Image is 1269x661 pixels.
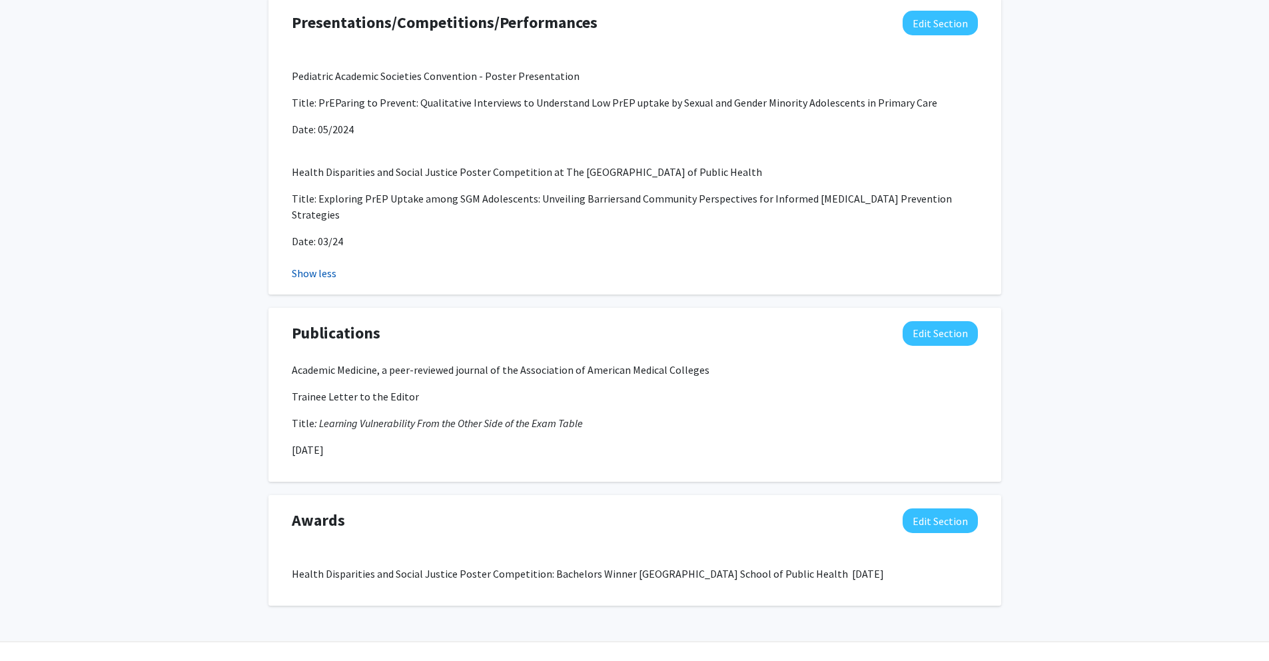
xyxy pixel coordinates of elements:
p: Academic Medicine, a peer-reviewed journal of the Association of American Medical Colleges [292,362,978,378]
button: Show less [292,265,336,281]
span: Health Disparities and Social Justice Poster Competition at The [GEOGRAPHIC_DATA] of Public Health [292,165,762,179]
p: Pediatric Academic Societies Convention - Poster Presentation [292,68,978,84]
span: Title: Exploring PrEP Uptake among SGM Adolescents: Unveiling Barriers [292,192,624,205]
span: Presentations/Competitions/Performances [292,11,598,35]
span: Awards [292,508,345,532]
em: : Learning Vulnerability From the Other Side of the Exam Table [314,416,583,430]
p: Trainee Letter to the Editor [292,388,978,404]
iframe: Chat [10,601,57,651]
span: Publications [292,321,380,345]
p: [DATE] [292,442,978,458]
p: Title [292,415,978,431]
span: and Community Perspectives for Informed [MEDICAL_DATA] Prevention Strategies [292,192,952,221]
p: Date: 03/24 [292,233,978,249]
span: Date: 05/2024 [292,123,354,136]
p: Title: PrEParing to Prevent: Qualitative Interviews to Understand Low PrEP uptake by Sexual and G... [292,95,978,111]
button: Edit Presentations/Competitions/Performances [903,11,978,35]
button: Edit Publications [903,321,978,346]
p: Health Disparities and Social Justice Poster Competition: Bachelors Winner [GEOGRAPHIC_DATA] Scho... [292,566,978,582]
button: Edit Awards [903,508,978,533]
